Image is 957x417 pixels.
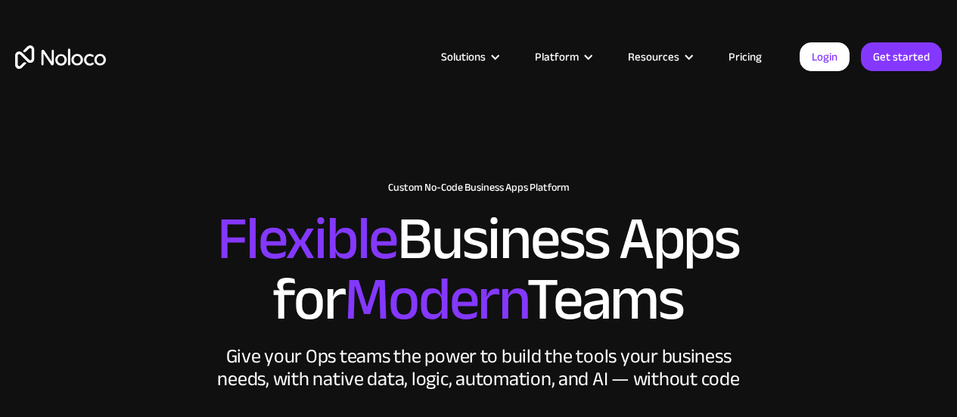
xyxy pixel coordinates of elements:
div: Platform [535,47,579,67]
div: Platform [516,47,609,67]
a: home [15,45,106,69]
div: Resources [628,47,679,67]
div: Solutions [441,47,486,67]
span: Modern [344,243,527,356]
div: Resources [609,47,710,67]
div: Solutions [422,47,516,67]
a: Get started [861,42,942,71]
h1: Custom No-Code Business Apps Platform [15,182,942,194]
div: Give your Ops teams the power to build the tools your business needs, with native data, logic, au... [214,345,744,391]
a: Login [800,42,850,71]
span: Flexible [217,182,397,295]
h2: Business Apps for Teams [15,209,942,330]
a: Pricing [710,47,781,67]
